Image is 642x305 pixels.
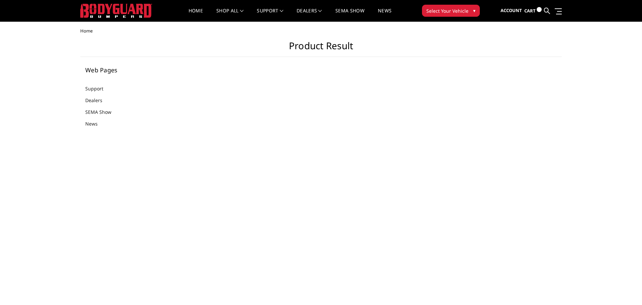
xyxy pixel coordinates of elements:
[501,2,522,20] a: Account
[335,8,364,21] a: SEMA Show
[85,85,112,92] a: Support
[85,108,120,116] a: SEMA Show
[524,2,542,20] a: Cart
[422,5,480,17] button: Select Your Vehicle
[501,7,522,13] span: Account
[524,8,536,14] span: Cart
[297,8,322,21] a: Dealers
[473,7,475,14] span: ▾
[189,8,203,21] a: Home
[85,120,106,127] a: News
[257,8,283,21] a: Support
[80,40,562,57] h1: Product Result
[80,28,93,34] span: Home
[378,8,392,21] a: News
[80,4,152,18] img: BODYGUARD BUMPERS
[85,67,167,73] h5: Web Pages
[216,8,243,21] a: shop all
[426,7,468,14] span: Select Your Vehicle
[85,97,111,104] a: Dealers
